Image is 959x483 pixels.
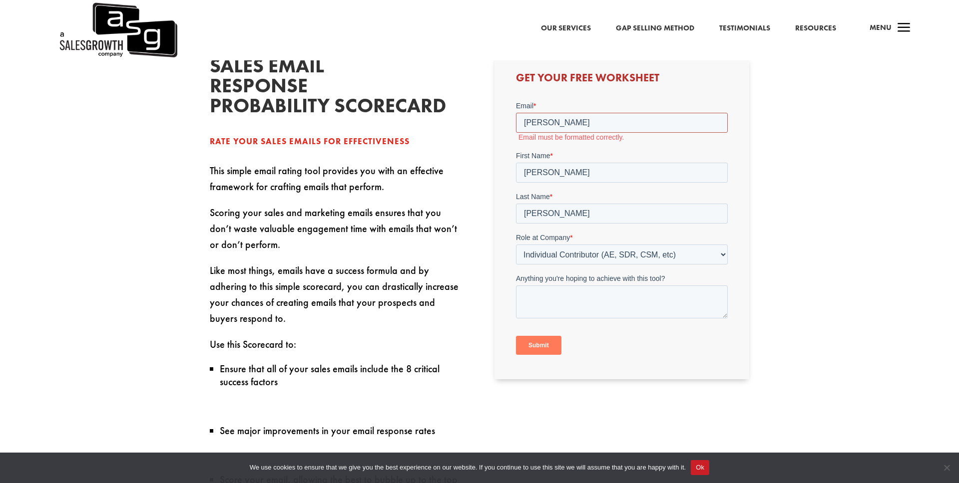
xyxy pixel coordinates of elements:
iframe: Form 0 [516,101,728,363]
p: Use this Scorecard to: [210,336,465,362]
h3: Get Your Free Worksheet [516,72,728,88]
span: a [894,18,914,38]
li: Ensure that all of your sales emails include the 8 critical success factors [220,362,465,388]
a: Gap Selling Method [616,22,694,35]
span: No [942,463,952,473]
a: Our Services [541,22,591,35]
p: Scoring your sales and marketing emails ensures that you don’t waste valuable engagement time wit... [210,205,465,262]
p: Like most things, emails have a success formula and by adhering to this simple scorecard, you can... [210,262,465,336]
span: We use cookies to ensure that we give you the best experience on our website. If you continue to ... [250,463,686,473]
h2: Sales Email Response Probability Scorecard [210,56,360,121]
p: This simple email rating tool provides you with an effective framework for crafting emails that p... [210,163,465,205]
a: Testimonials [719,22,770,35]
li: See major improvements in your email response rates [220,424,465,437]
a: Resources [795,22,836,35]
button: Ok [691,460,709,475]
span: Menu [870,22,892,32]
div: Rate your sales emails for effectiveness [210,136,465,148]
